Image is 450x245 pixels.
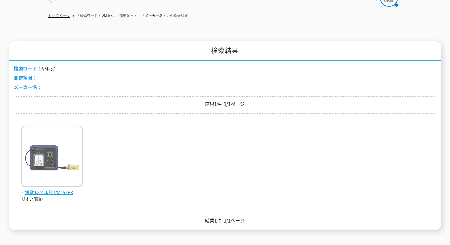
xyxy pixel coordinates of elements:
[21,189,83,196] span: 振動レベル計 VM-57EX
[14,74,37,81] span: 測定項目：
[21,181,83,196] a: 振動レベル計 VM-57EX
[48,14,70,18] a: トップページ
[14,100,436,108] p: 結果1件 1/1ページ
[21,126,83,189] img: VM-57EX
[9,41,441,61] h1: 検索結果
[21,196,83,202] p: リオン/振動
[14,83,42,90] span: メーカー名：
[14,217,436,224] p: 結果1件 1/1ページ
[14,65,42,72] span: 検索ワード：
[71,12,188,20] li: 「検索ワード：VM-57」「測定項目：」「メーカー名：」の検索結果
[14,65,55,73] li: VM-57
